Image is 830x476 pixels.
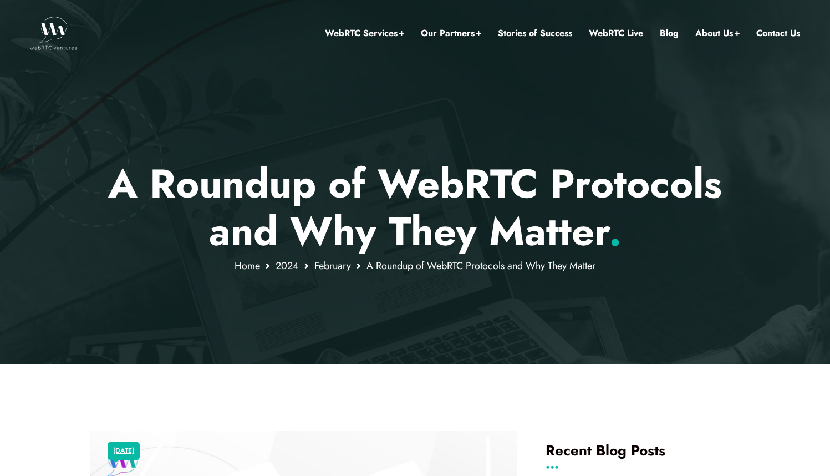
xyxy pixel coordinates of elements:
[756,26,800,40] a: Contact Us
[421,26,481,40] a: Our Partners
[589,26,643,40] a: WebRTC Live
[325,26,404,40] a: WebRTC Services
[609,202,622,260] span: .
[366,259,595,273] span: A Roundup of WebRTC Protocols and Why They Matter
[235,259,260,273] a: Home
[498,26,572,40] a: Stories of Success
[30,17,77,50] img: WebRTC.ventures
[90,160,740,256] p: A Roundup of WebRTC Protocols and Why They Matter
[276,259,299,273] a: 2024
[695,26,740,40] a: About Us
[546,442,689,468] h4: Recent Blog Posts
[660,26,679,40] a: Blog
[113,444,134,458] a: [DATE]
[314,259,351,273] a: February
